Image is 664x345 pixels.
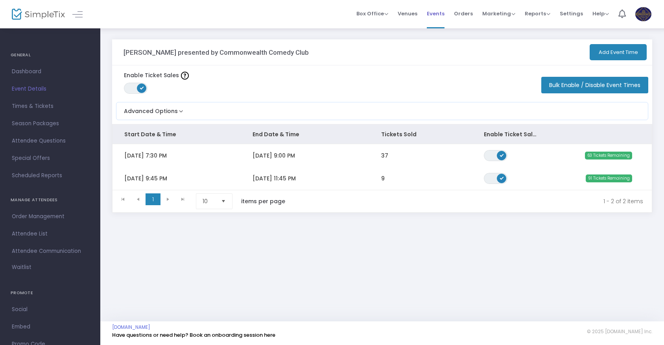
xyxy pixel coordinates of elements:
th: Enable Ticket Sales [472,124,549,144]
th: End Date & Time [241,124,369,144]
span: ON [500,176,504,180]
button: Select [218,194,229,209]
span: [DATE] 7:30 PM [124,152,167,160]
span: Scheduled Reports [12,171,89,181]
span: 63 Tickets Remaining [585,152,632,160]
span: Help [592,10,609,17]
span: Reports [525,10,550,17]
a: Have questions or need help? Book an onboarding session here [112,331,275,339]
span: © 2025 [DOMAIN_NAME] Inc. [587,328,652,335]
label: Enable Ticket Sales [124,71,189,80]
span: Page 1 [146,193,160,205]
kendo-pager-info: 1 - 2 of 2 items [302,193,643,209]
span: Marketing [482,10,515,17]
span: [DATE] 9:00 PM [253,152,295,160]
span: Social [12,304,89,315]
span: ON [140,86,144,90]
h4: PROMOTE [11,285,90,301]
h4: MANAGE ATTENDEES [11,192,90,208]
span: Orders [454,4,473,24]
span: 9 [381,174,385,182]
span: [DATE] 11:45 PM [253,174,296,182]
button: Add Event Time [590,44,647,60]
span: Box Office [356,10,388,17]
span: ON [500,153,504,157]
span: 91 Tickets Remaining [586,174,632,182]
span: Event Details [12,84,89,94]
span: 10 [203,197,215,205]
span: Special Offers [12,153,89,163]
span: Waitlist [12,263,31,271]
a: [DOMAIN_NAME] [112,324,150,330]
span: 37 [381,152,388,160]
span: [DATE] 9:45 PM [124,174,167,182]
img: question-mark [181,72,189,80]
span: Embed [12,322,89,332]
span: Attendee Communication [12,246,89,256]
th: Tickets Sold [369,124,472,144]
span: Settings [560,4,583,24]
span: Times & Tickets [12,101,89,111]
span: Order Management [12,211,89,222]
label: items per page [241,197,285,205]
span: Season Packages [12,119,89,129]
span: Attendee Questions [12,136,89,146]
span: Venues [398,4,417,24]
h4: GENERAL [11,47,90,63]
button: Bulk Enable / Disable Event Times [541,77,648,93]
button: Advanced Options [116,102,185,115]
div: Data table [113,124,652,190]
span: Events [427,4,445,24]
th: Start Date & Time [113,124,241,144]
h3: [PERSON_NAME] presented by Commonwealth Comedy Club [124,48,309,56]
span: Dashboard [12,67,89,77]
span: Attendee List [12,229,89,239]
